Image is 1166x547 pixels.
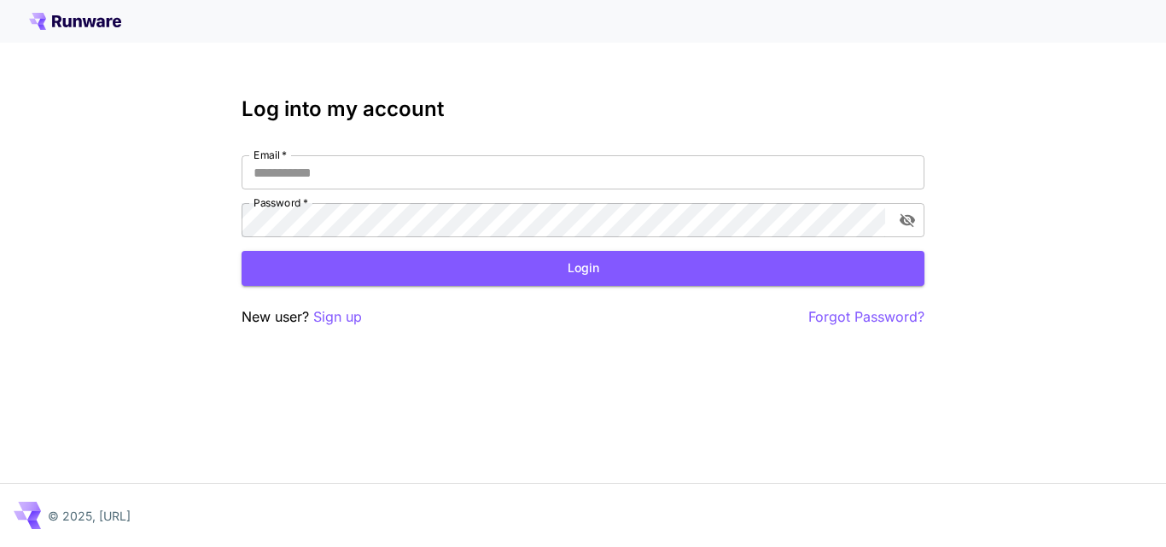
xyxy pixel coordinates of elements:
[242,251,924,286] button: Login
[254,148,287,162] label: Email
[242,306,362,328] p: New user?
[808,306,924,328] button: Forgot Password?
[892,205,923,236] button: toggle password visibility
[242,97,924,121] h3: Log into my account
[313,306,362,328] button: Sign up
[48,507,131,525] p: © 2025, [URL]
[254,195,308,210] label: Password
